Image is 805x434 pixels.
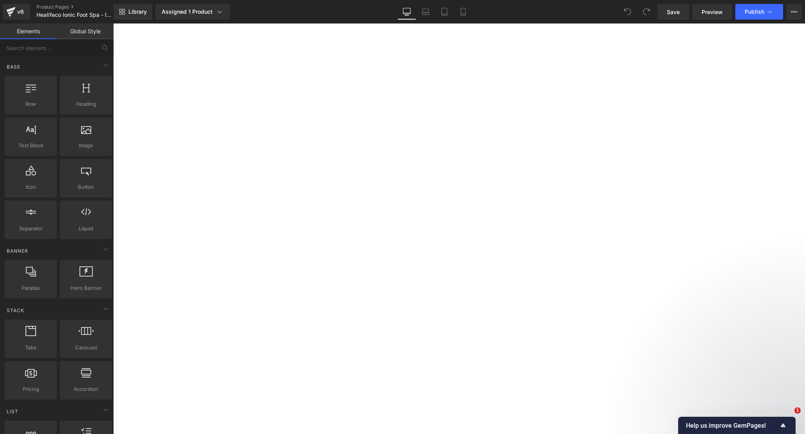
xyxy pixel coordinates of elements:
[692,4,732,20] a: Preview
[162,8,224,16] div: Assigned 1 Product
[6,408,19,415] span: List
[702,8,723,16] span: Preview
[128,8,147,15] span: Library
[7,183,54,191] span: Icon
[16,7,25,17] div: v6
[7,224,54,233] span: Separator
[794,407,801,414] span: 1
[62,141,110,150] span: Image
[62,100,110,108] span: Heading
[62,224,110,233] span: Liquid
[62,284,110,292] span: Hero Banner
[57,24,114,39] a: Global Style
[7,385,54,393] span: Pricing
[435,4,454,20] a: Tablet
[7,141,54,150] span: Text Block
[62,385,110,393] span: Accordion
[416,4,435,20] a: Laptop
[397,4,416,20] a: Desktop
[36,4,126,10] a: Product Pages
[62,183,110,191] span: Button
[6,247,29,255] span: Banner
[7,284,54,292] span: Parallax
[114,4,152,20] a: New Library
[3,4,30,20] a: v6
[639,4,654,20] button: Redo
[667,8,680,16] span: Save
[7,100,54,108] span: Row
[7,344,54,352] span: Tabs
[686,421,788,430] button: Show survey - Help us improve GemPages!
[36,12,112,18] span: Healifeco Ionic Foot Spa - Improve Above the Fold Section - YY
[620,4,635,20] button: Undo
[735,4,783,20] button: Publish
[62,344,110,352] span: Carousel
[6,63,21,71] span: Base
[745,9,764,15] span: Publish
[786,4,802,20] button: More
[686,422,778,429] span: Help us improve GemPages!
[454,4,473,20] a: Mobile
[778,407,797,426] iframe: Intercom live chat
[6,307,25,314] span: Stack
